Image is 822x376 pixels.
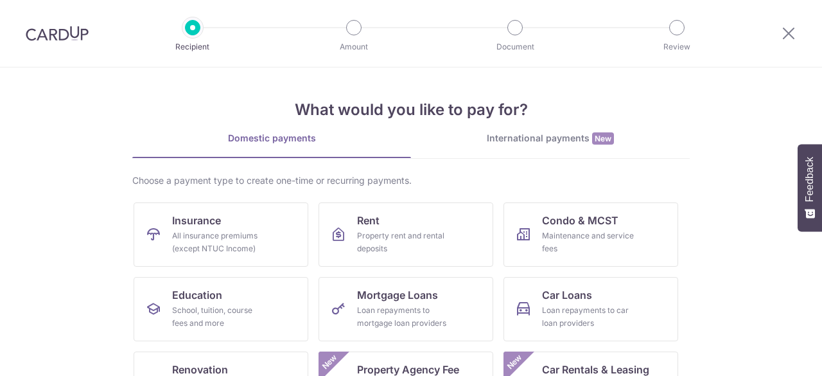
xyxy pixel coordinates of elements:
h4: What would you like to pay for? [132,98,690,121]
a: Mortgage LoansLoan repayments to mortgage loan providers [319,277,493,341]
a: Condo & MCSTMaintenance and service fees [503,202,678,267]
img: CardUp [26,26,89,41]
div: Loan repayments to mortgage loan providers [357,304,450,330]
div: Choose a payment type to create one-time or recurring payments. [132,174,690,187]
span: New [504,352,525,373]
div: All insurance premiums (except NTUC Income) [172,229,265,255]
div: Loan repayments to car loan providers [542,304,634,330]
p: Recipient [145,40,240,53]
span: Rent [357,213,380,228]
a: EducationSchool, tuition, course fees and more [134,277,308,341]
div: Domestic payments [132,132,411,145]
div: School, tuition, course fees and more [172,304,265,330]
div: International payments [411,132,690,145]
span: New [592,132,614,145]
a: Car LoansLoan repayments to car loan providers [503,277,678,341]
span: Condo & MCST [542,213,618,228]
p: Amount [306,40,401,53]
a: InsuranceAll insurance premiums (except NTUC Income) [134,202,308,267]
span: New [319,352,340,373]
span: Education [172,287,222,303]
div: Maintenance and service fees [542,229,634,255]
p: Document [468,40,563,53]
a: RentProperty rent and rental deposits [319,202,493,267]
span: Feedback [804,157,816,202]
span: Insurance [172,213,221,228]
button: Feedback - Show survey [798,144,822,231]
p: Review [629,40,724,53]
span: Car Loans [542,287,592,303]
span: Mortgage Loans [357,287,438,303]
div: Property rent and rental deposits [357,229,450,255]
